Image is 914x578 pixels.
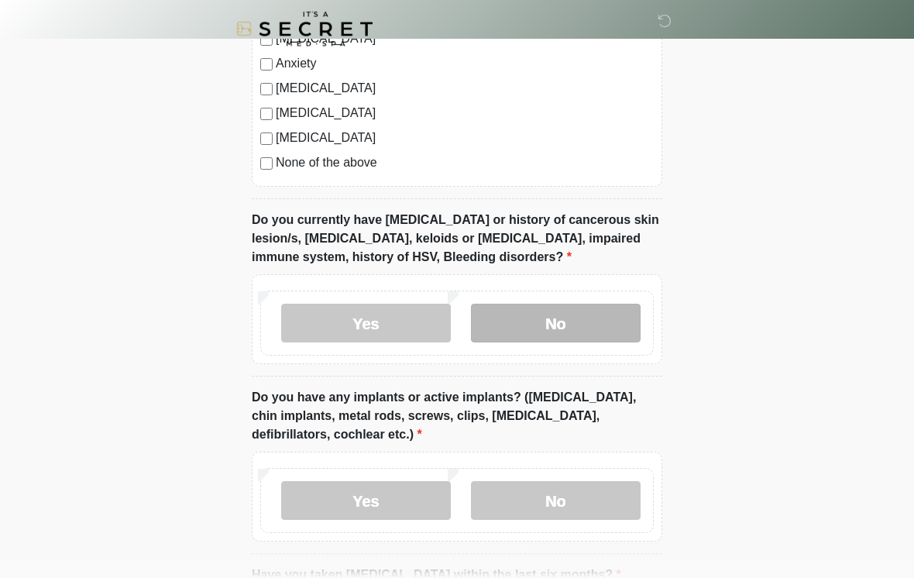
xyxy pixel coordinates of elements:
[260,158,273,170] input: None of the above
[260,133,273,146] input: [MEDICAL_DATA]
[276,129,654,148] label: [MEDICAL_DATA]
[276,80,654,98] label: [MEDICAL_DATA]
[276,105,654,123] label: [MEDICAL_DATA]
[471,304,641,343] label: No
[252,389,662,445] label: Do you have any implants or active implants? ([MEDICAL_DATA], chin implants, metal rods, screws, ...
[260,84,273,96] input: [MEDICAL_DATA]
[281,304,451,343] label: Yes
[276,55,654,74] label: Anxiety
[276,154,654,173] label: None of the above
[260,59,273,71] input: Anxiety
[471,482,641,521] label: No
[281,482,451,521] label: Yes
[236,12,373,46] img: It's A Secret Med Spa Logo
[252,212,662,267] label: Do you currently have [MEDICAL_DATA] or history of cancerous skin lesion/s, [MEDICAL_DATA], keloi...
[260,108,273,121] input: [MEDICAL_DATA]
